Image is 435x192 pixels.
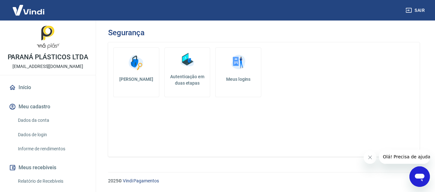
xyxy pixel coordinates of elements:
[108,28,144,37] h3: Segurança
[15,128,88,141] a: Dados de login
[8,0,49,20] img: Vindi
[409,166,430,187] iframe: Botão para abrir a janela de mensagens
[123,178,159,183] a: Vindi Pagamentos
[164,47,210,97] a: Autenticação em duas etapas
[35,26,61,51] img: fd33e317-762c-439b-931f-ab8ff7629df6.jpeg
[119,76,154,82] h5: [PERSON_NAME]
[404,4,427,16] button: Sair
[229,53,248,72] img: Meus logins
[221,76,256,82] h5: Meus logins
[379,150,430,164] iframe: Mensagem da empresa
[12,63,83,70] p: [EMAIL_ADDRESS][DOMAIN_NAME]
[4,4,54,10] span: Olá! Precisa de ajuda?
[8,80,88,95] a: Início
[364,151,376,164] iframe: Fechar mensagem
[215,47,261,97] a: Meus logins
[15,175,88,188] a: Relatório de Recebíveis
[15,142,88,155] a: Informe de rendimentos
[8,54,88,61] p: PARANÁ PLÁSTICOS LTDA
[8,100,88,114] button: Meu cadastro
[178,50,197,70] img: Autenticação em duas etapas
[127,53,146,72] img: Alterar senha
[15,114,88,127] a: Dados da conta
[8,161,88,175] button: Meus recebíveis
[167,73,208,86] h5: Autenticação em duas etapas
[113,47,159,97] a: [PERSON_NAME]
[108,178,420,184] p: 2025 ©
